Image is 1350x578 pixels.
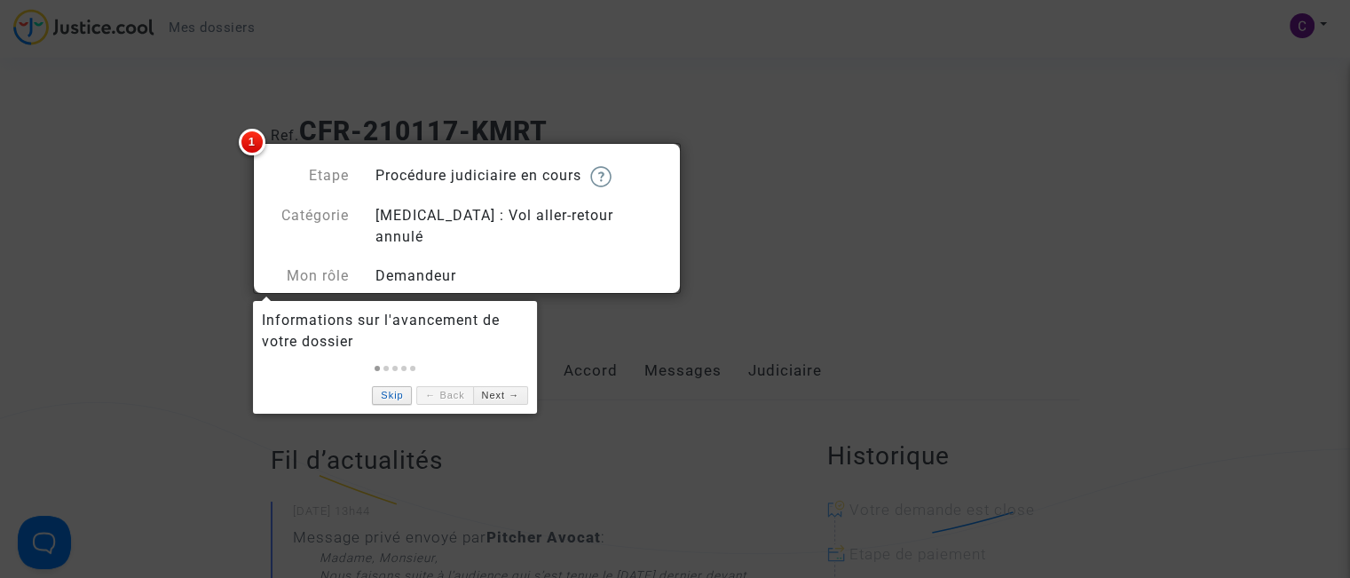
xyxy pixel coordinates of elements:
span: 1 [239,129,265,155]
div: [MEDICAL_DATA] : Vol aller-retour annulé [362,205,675,248]
div: Procédure judiciaire en cours [362,165,675,187]
div: Etape [257,165,362,187]
a: Next → [473,386,528,405]
div: Mon rôle [257,265,362,287]
div: Catégorie [257,205,362,248]
a: ← Back [416,386,472,405]
a: Skip [372,386,412,405]
div: Informations sur l'avancement de votre dossier [262,310,528,352]
img: help.svg [590,166,612,187]
div: Demandeur [362,265,675,287]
